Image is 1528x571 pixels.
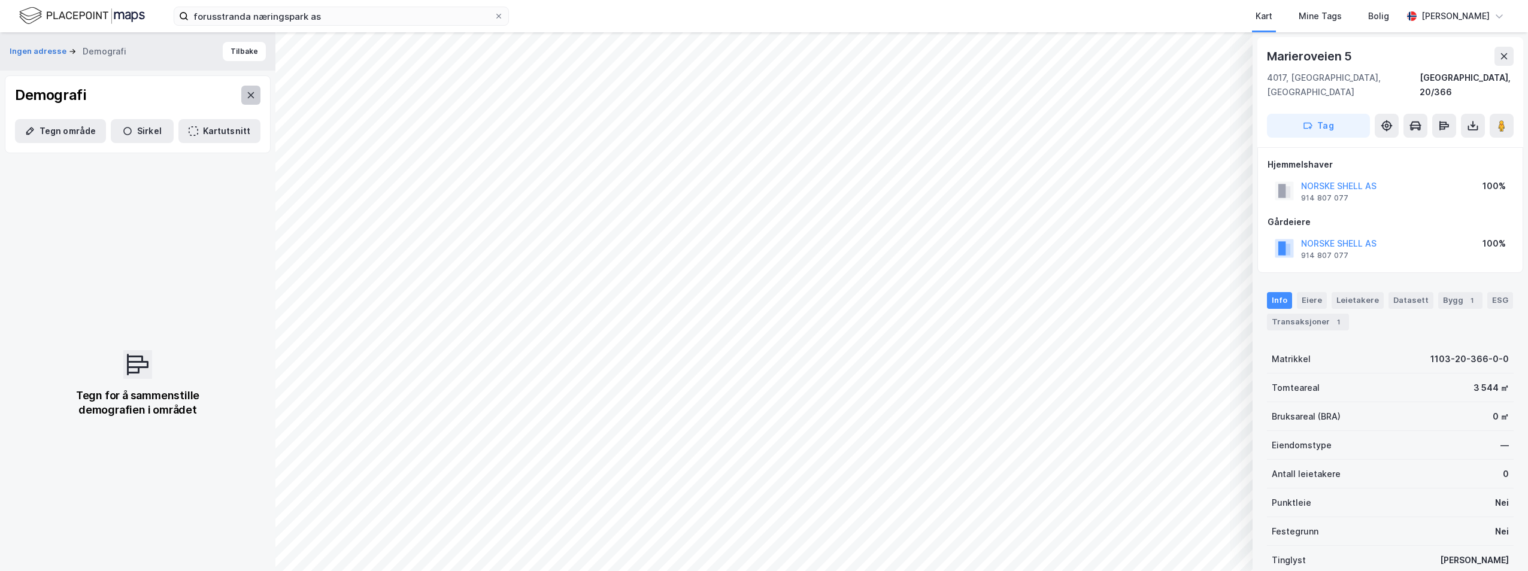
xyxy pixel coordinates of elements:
div: Eiendomstype [1272,438,1332,452]
div: Info [1267,292,1292,309]
div: 0 [1503,467,1509,481]
div: 914 807 077 [1301,193,1348,203]
div: Kontrollprogram for chat [1468,514,1528,571]
div: ESG [1487,292,1513,309]
div: Demografi [15,86,86,105]
div: Nei [1495,496,1509,510]
div: Leietakere [1332,292,1384,309]
iframe: Chat Widget [1468,514,1528,571]
div: 1 [1466,294,1478,306]
input: Søk på adresse, matrikkel, gårdeiere, leietakere eller personer [189,7,494,25]
div: [PERSON_NAME] [1421,9,1490,23]
div: Kart [1256,9,1272,23]
div: [PERSON_NAME] [1440,553,1509,567]
div: Tomteareal [1272,381,1320,395]
div: Tegn for å sammenstille demografien i området [61,388,214,417]
button: Kartutsnitt [178,119,260,143]
div: 914 807 077 [1301,251,1348,260]
div: Demografi [83,44,126,59]
div: Datasett [1388,292,1433,309]
div: 1103-20-366-0-0 [1430,352,1509,366]
div: Bolig [1368,9,1389,23]
div: Tinglyst [1272,553,1306,567]
div: 4017, [GEOGRAPHIC_DATA], [GEOGRAPHIC_DATA] [1267,71,1420,99]
img: logo.f888ab2527a4732fd821a326f86c7f29.svg [19,5,145,26]
div: 3 544 ㎡ [1474,381,1509,395]
div: Mine Tags [1299,9,1342,23]
div: Marieroveien 5 [1267,47,1354,66]
div: Eiere [1297,292,1327,309]
div: Bruksareal (BRA) [1272,409,1341,424]
button: Tegn område [15,119,106,143]
div: [GEOGRAPHIC_DATA], 20/366 [1420,71,1514,99]
div: 100% [1482,179,1506,193]
button: Sirkel [111,119,174,143]
div: Matrikkel [1272,352,1311,366]
button: Tilbake [223,42,266,61]
div: 0 ㎡ [1493,409,1509,424]
button: Ingen adresse [10,45,69,57]
div: Antall leietakere [1272,467,1341,481]
div: 100% [1482,236,1506,251]
div: Hjemmelshaver [1268,157,1513,172]
div: Gårdeiere [1268,215,1513,229]
button: Tag [1267,114,1370,138]
div: Punktleie [1272,496,1311,510]
div: Bygg [1438,292,1482,309]
div: Transaksjoner [1267,314,1349,330]
div: Festegrunn [1272,524,1318,539]
div: — [1500,438,1509,452]
div: 1 [1332,316,1344,328]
